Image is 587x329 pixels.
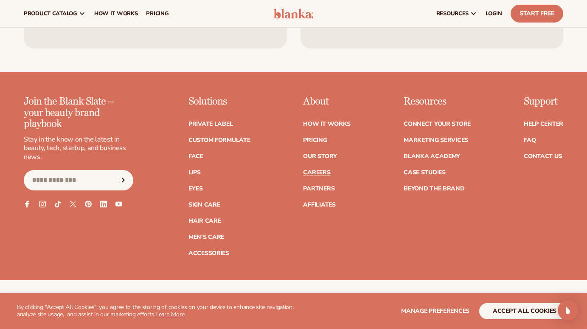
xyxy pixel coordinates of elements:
[558,300,578,320] div: Open Intercom Messenger
[188,170,201,176] a: Lips
[114,170,133,190] button: Subscribe
[274,9,314,19] img: logo
[404,170,446,176] a: Case Studies
[303,186,334,192] a: Partners
[188,186,203,192] a: Eyes
[24,135,133,162] p: Stay in the know on the latest in beauty, tech, startup, and business news.
[404,121,471,127] a: Connect your store
[188,218,221,224] a: Hair Care
[188,202,220,208] a: Skin Care
[524,153,562,159] a: Contact Us
[17,304,296,318] p: By clicking "Accept All Cookies", you agree to the storing of cookies on your device to enhance s...
[404,186,465,192] a: Beyond the brand
[188,96,250,107] p: Solutions
[524,137,536,143] a: FAQ
[404,96,471,107] p: Resources
[188,250,229,256] a: Accessories
[94,10,138,17] span: How It Works
[479,303,570,319] button: accept all cookies
[303,202,335,208] a: Affiliates
[303,153,337,159] a: Our Story
[303,121,351,127] a: How It Works
[188,234,224,240] a: Men's Care
[524,96,563,107] p: Support
[436,10,469,17] span: resources
[404,153,460,159] a: Blanka Academy
[303,170,330,176] a: Careers
[401,303,469,319] button: Manage preferences
[24,10,77,17] span: product catalog
[188,121,233,127] a: Private label
[146,10,169,17] span: pricing
[404,137,468,143] a: Marketing services
[486,10,502,17] span: LOGIN
[24,96,133,130] p: Join the Blank Slate – your beauty brand playbook
[155,310,184,318] a: Learn More
[401,307,469,315] span: Manage preferences
[303,96,351,107] p: About
[524,121,563,127] a: Help Center
[511,5,563,23] a: Start Free
[188,153,203,159] a: Face
[303,137,327,143] a: Pricing
[188,137,250,143] a: Custom formulate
